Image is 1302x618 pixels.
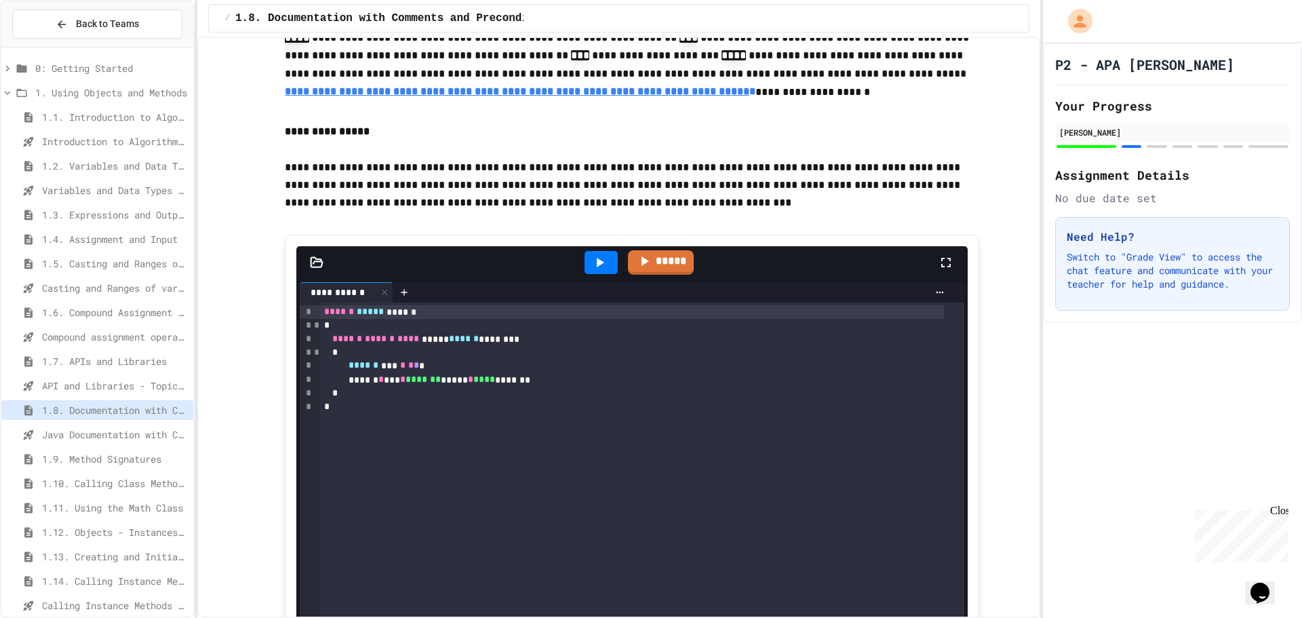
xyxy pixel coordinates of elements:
[42,427,188,442] span: Java Documentation with Comments - Topic 1.8
[42,476,188,490] span: 1.10. Calling Class Methods
[235,10,561,26] span: 1.8. Documentation with Comments and Preconditions
[76,17,139,31] span: Back to Teams
[1055,166,1290,185] h2: Assignment Details
[42,379,188,393] span: API and Libraries - Topic 1.7
[225,13,230,24] span: /
[42,354,188,368] span: 1.7. APIs and Libraries
[42,525,188,539] span: 1.12. Objects - Instances of Classes
[42,549,188,564] span: 1.13. Creating and Initializing Objects: Constructors
[42,183,188,197] span: Variables and Data Types - Quiz
[1055,55,1234,74] h1: P2 - APA [PERSON_NAME]
[1067,229,1278,245] h3: Need Help?
[42,403,188,417] span: 1.8. Documentation with Comments and Preconditions
[42,330,188,344] span: Compound assignment operators - Quiz
[1054,5,1096,37] div: My Account
[1055,190,1290,206] div: No due date set
[42,256,188,271] span: 1.5. Casting and Ranges of Values
[42,452,188,466] span: 1.9. Method Signatures
[42,501,188,515] span: 1.11. Using the Math Class
[1245,564,1288,604] iframe: chat widget
[42,159,188,173] span: 1.2. Variables and Data Types
[1067,250,1278,291] p: Switch to "Grade View" to access the chat feature and communicate with your teacher for help and ...
[5,5,94,86] div: Chat with us now!Close
[42,110,188,124] span: 1.1. Introduction to Algorithms, Programming, and Compilers
[1189,505,1288,562] iframe: chat widget
[1059,126,1286,138] div: [PERSON_NAME]
[1055,96,1290,115] h2: Your Progress
[42,232,188,246] span: 1.4. Assignment and Input
[12,9,182,39] button: Back to Teams
[42,305,188,320] span: 1.6. Compound Assignment Operators
[42,281,188,295] span: Casting and Ranges of variables - Quiz
[42,134,188,149] span: Introduction to Algorithms, Programming, and Compilers
[42,574,188,588] span: 1.14. Calling Instance Methods
[42,598,188,613] span: Calling Instance Methods - Topic 1.14
[35,85,188,100] span: 1. Using Objects and Methods
[35,61,188,75] span: 0: Getting Started
[42,208,188,222] span: 1.3. Expressions and Output [New]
